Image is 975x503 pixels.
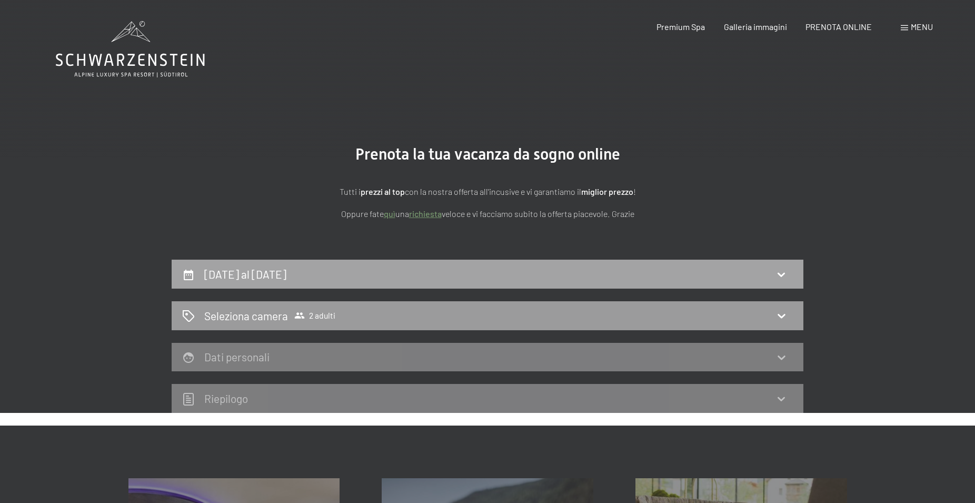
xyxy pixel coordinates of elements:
a: Premium Spa [656,22,705,32]
p: Oppure fate una veloce e vi facciamo subito la offerta piacevole. Grazie [224,207,751,221]
h2: Seleziona camera [204,308,288,323]
span: Consenso marketing* [386,277,466,288]
strong: prezzi al top [361,186,405,196]
p: Tutti i con la nostra offerta all'incusive e vi garantiamo il ! [224,185,751,199]
span: Prenota la tua vacanza da sogno online [355,145,620,163]
h2: [DATE] al [DATE] [204,268,286,281]
a: richiesta [409,209,442,219]
strong: miglior prezzo [581,186,633,196]
h2: Riepilogo [204,392,248,405]
h2: Dati personali [204,350,270,363]
a: PRENOTA ONLINE [805,22,872,32]
a: Galleria immagini [724,22,787,32]
span: 2 adulti [294,310,335,321]
span: Menu [911,22,933,32]
a: quì [384,209,395,219]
